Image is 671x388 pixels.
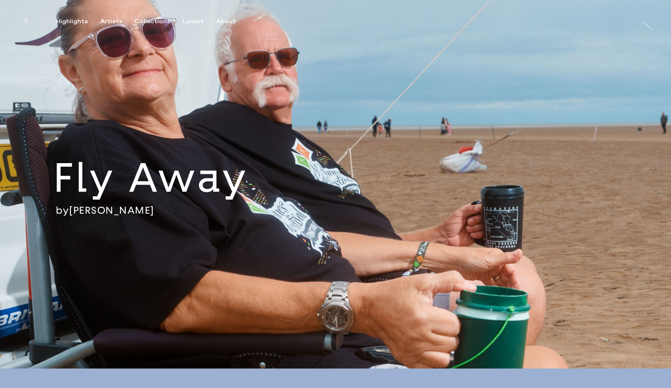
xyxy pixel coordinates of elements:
button: Highlights [56,18,100,25]
span: by [56,204,69,217]
div: Collections [135,18,170,25]
div: Highlights [56,18,88,25]
div: Latest [183,18,204,25]
div: Artists [100,18,122,25]
button: Latest [183,18,216,25]
button: Artists [100,18,135,25]
h2: Fly Away [53,152,304,204]
a: [PERSON_NAME] [69,204,154,217]
button: Collections [135,18,183,25]
div: About [216,18,236,25]
button: About [216,18,248,25]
